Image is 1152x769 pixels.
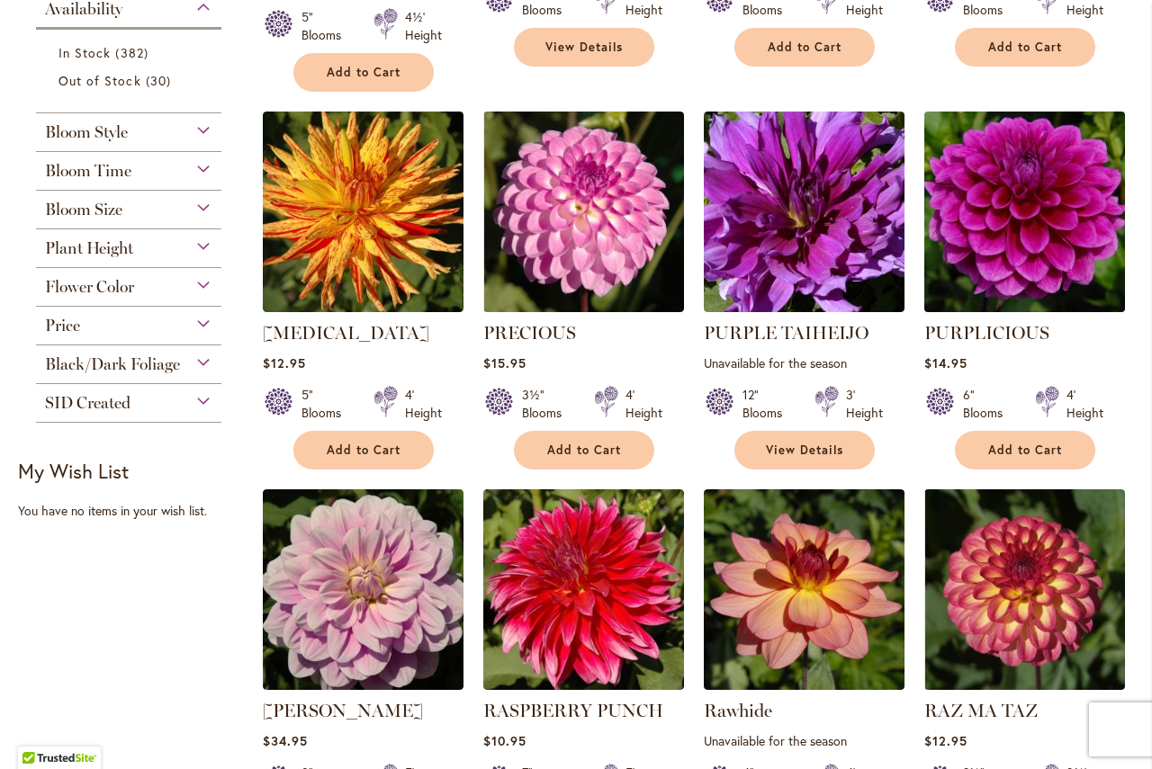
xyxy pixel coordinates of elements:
p: Unavailable for the season [704,354,904,371]
a: PURPLICIOUS [924,322,1049,344]
span: Bloom Style [45,122,128,142]
img: Rawhide [704,489,904,690]
a: View Details [514,28,654,67]
div: 4' Height [625,386,662,422]
iframe: Launch Accessibility Center [13,705,64,756]
span: Flower Color [45,277,134,297]
img: PURPLICIOUS [919,107,1129,317]
a: [PERSON_NAME] [263,700,423,721]
a: Rawhide [704,700,772,721]
a: RASPBERRY PUNCH [483,700,663,721]
a: PRECIOUS [483,299,684,316]
button: Add to Cart [734,28,875,67]
span: Price [45,316,80,335]
button: Add to Cart [955,28,1095,67]
span: Out of Stock [58,72,141,89]
span: Black/Dark Foliage [45,354,180,374]
span: Add to Cart [768,40,841,55]
span: Bloom Size [45,200,122,219]
img: PURPLE TAIHEIJO [704,112,904,312]
a: [MEDICAL_DATA] [263,322,429,344]
span: 30 [146,71,175,90]
button: Add to Cart [293,53,434,92]
div: 3½" Blooms [522,386,572,422]
span: Add to Cart [327,443,400,458]
span: Add to Cart [988,40,1062,55]
span: 382 [115,43,152,62]
span: Add to Cart [327,65,400,80]
button: Add to Cart [293,431,434,469]
a: In Stock 382 [58,43,203,62]
a: Randi Dawn [263,676,463,693]
span: Plant Height [45,238,133,258]
strong: My Wish List [18,458,129,484]
div: 6" Blooms [963,386,1013,422]
span: In Stock [58,44,111,61]
img: RAZ MA TAZ [924,489,1125,690]
span: $34.95 [263,732,308,749]
button: Add to Cart [514,431,654,469]
a: PURPLE TAIHEIJO [704,322,868,344]
span: View Details [766,443,843,458]
span: $12.95 [924,732,967,749]
button: Add to Cart [955,431,1095,469]
span: $10.95 [483,732,526,749]
a: Out of Stock 30 [58,71,203,90]
span: SID Created [45,393,130,413]
div: You have no items in your wish list. [18,502,250,520]
a: Rawhide [704,676,904,693]
a: PURPLE TAIHEIJO [704,299,904,316]
span: Add to Cart [988,443,1062,458]
div: 3' Height [846,386,883,422]
span: View Details [545,40,623,55]
div: 4' Height [405,386,442,422]
div: 5" Blooms [301,386,352,422]
img: RASPBERRY PUNCH [483,489,684,690]
a: PRECIOUS [483,322,576,344]
span: $14.95 [924,354,967,371]
p: Unavailable for the season [704,732,904,749]
a: POPPERS [263,299,463,316]
img: Randi Dawn [263,489,463,690]
div: 5" Blooms [301,8,352,44]
div: 4' Height [1066,386,1103,422]
a: PURPLICIOUS [924,299,1125,316]
span: Bloom Time [45,161,131,181]
img: POPPERS [263,112,463,312]
a: RASPBERRY PUNCH [483,676,684,693]
a: View Details [734,431,875,469]
a: RAZ MA TAZ [924,676,1125,693]
span: $12.95 [263,354,306,371]
span: Add to Cart [547,443,621,458]
a: RAZ MA TAZ [924,700,1038,721]
span: $15.95 [483,354,526,371]
div: 12" Blooms [742,386,793,422]
div: 4½' Height [405,8,442,44]
img: PRECIOUS [483,112,684,312]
